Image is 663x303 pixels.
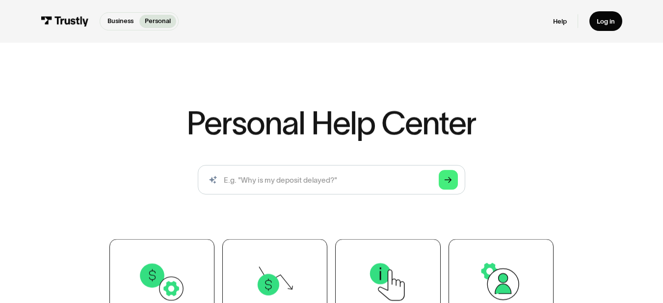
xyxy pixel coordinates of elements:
[198,165,466,194] form: Search
[553,17,567,26] a: Help
[41,16,89,27] img: Trustly Logo
[145,16,171,26] p: Personal
[139,15,177,28] a: Personal
[186,107,477,139] h1: Personal Help Center
[589,11,622,31] a: Log in
[107,16,133,26] p: Business
[597,17,615,26] div: Log in
[198,165,466,194] input: search
[102,15,139,28] a: Business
